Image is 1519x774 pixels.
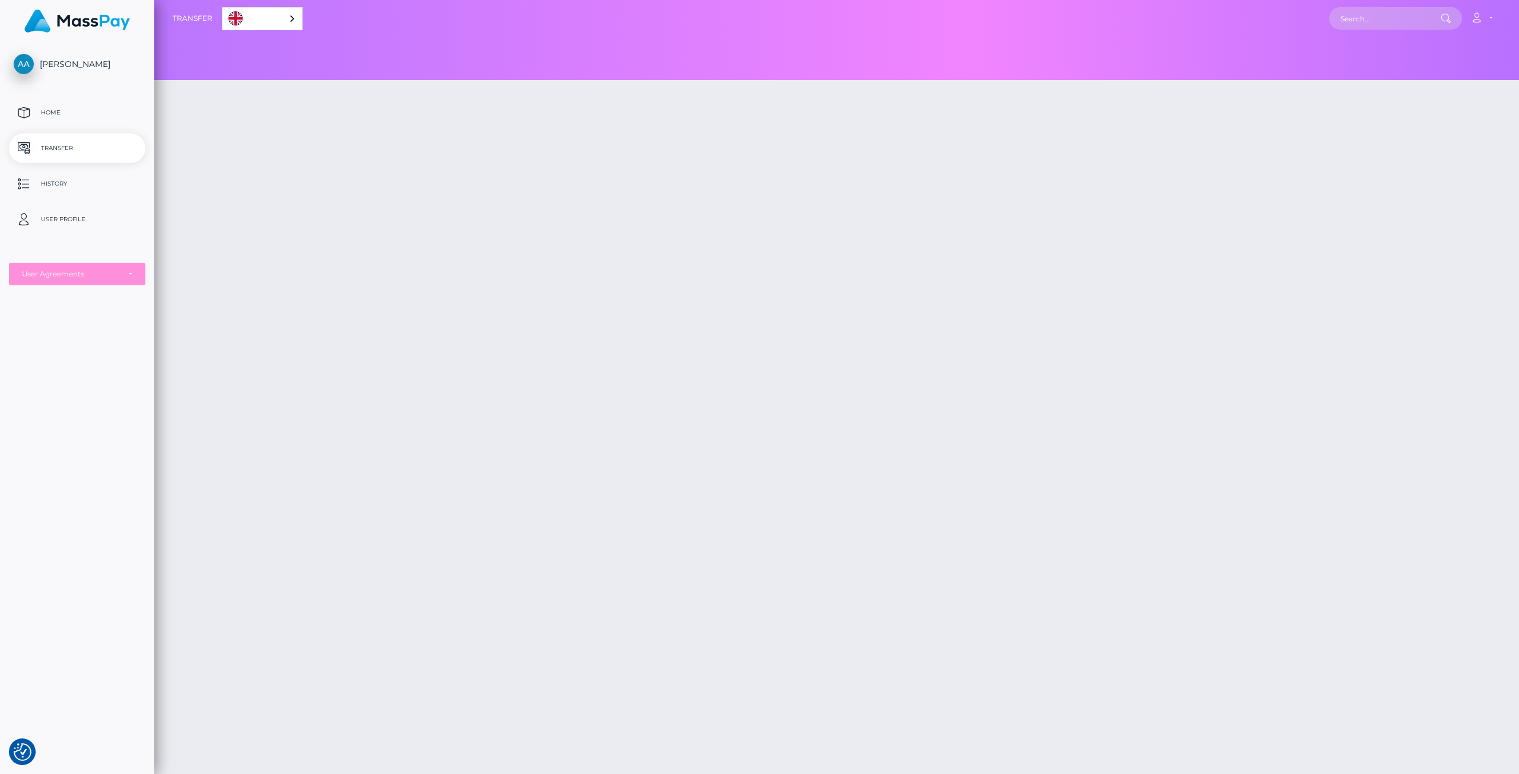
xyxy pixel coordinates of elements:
img: MassPay [24,9,130,33]
button: User Agreements [9,263,145,285]
a: Transfer [173,6,212,31]
input: Search... [1329,7,1441,30]
a: Transfer [9,133,145,163]
span: [PERSON_NAME] [9,59,145,69]
a: History [9,169,145,199]
img: Revisit consent button [14,743,31,761]
a: English [223,8,302,30]
p: User Profile [14,211,141,228]
p: Home [14,104,141,122]
button: Consent Preferences [14,743,31,761]
aside: Language selected: English [222,7,303,30]
a: User Profile [9,205,145,234]
div: User Agreements [22,269,119,279]
div: Language [222,7,303,30]
p: Transfer [14,139,141,157]
a: Home [9,98,145,128]
p: History [14,175,141,193]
